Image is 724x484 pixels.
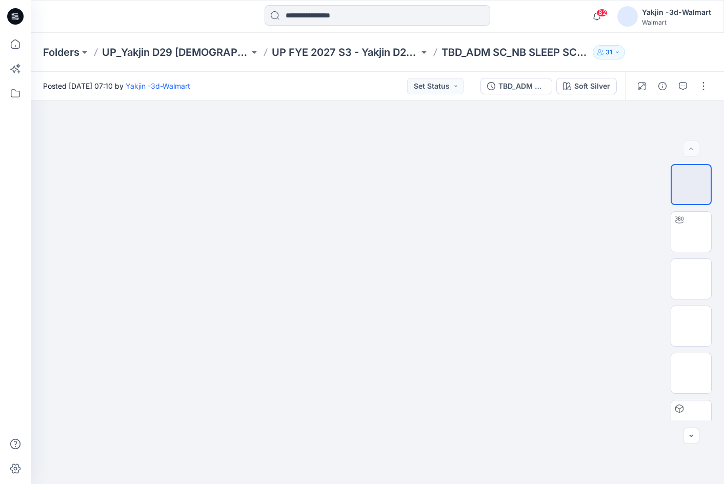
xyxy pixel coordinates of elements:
[498,80,546,92] div: TBD_ADM SC_NB SLEEP SCOOP NECK TEE
[596,9,608,17] span: 82
[556,78,617,94] button: Soft Silver
[642,6,711,18] div: Yakjin -3d-Walmart
[574,80,610,92] div: Soft Silver
[441,45,589,59] p: TBD_ADM SC_NB SLEEP SCOOP NECK TEE
[43,45,79,59] a: Folders
[617,6,638,27] img: avatar
[102,45,249,59] a: UP_Yakjin D29 [DEMOGRAPHIC_DATA] Sleep
[43,80,190,91] span: Posted [DATE] 07:10 by
[126,82,190,90] a: Yakjin -3d-Walmart
[606,47,612,58] p: 31
[654,78,671,94] button: Details
[642,18,711,26] div: Walmart
[480,78,552,94] button: TBD_ADM SC_NB SLEEP SCOOP NECK TEE
[272,45,419,59] a: UP FYE 2027 S3 - Yakjin D29 NOBO [DEMOGRAPHIC_DATA] Sleepwear
[593,45,625,59] button: 31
